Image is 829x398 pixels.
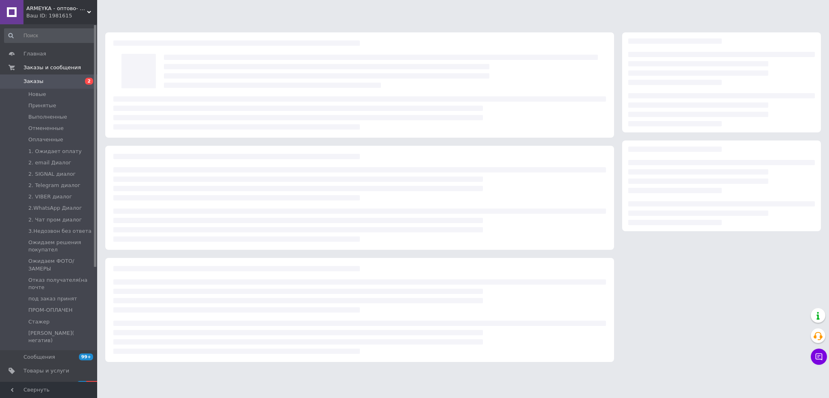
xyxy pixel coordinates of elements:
span: 1. Ожидает оплату [28,148,82,155]
span: Заказы и сообщения [23,64,81,71]
span: 2 [85,78,93,85]
span: 99+ [79,353,93,360]
span: [PERSON_NAME]( негатив) [28,330,95,344]
span: 2.WhatsApp Диалог [28,204,82,212]
span: Оплаченные [28,136,63,143]
span: Ожидаем решения покупател [28,239,95,253]
span: Товары и услуги [23,367,69,375]
span: Уведомления [23,381,60,388]
span: 2. VIBER диалог [28,193,72,200]
span: ПРОМ-ОПЛАЧЕН [28,306,72,314]
span: Принятые [28,102,56,109]
span: 71 [77,381,86,388]
span: Ожидаем ФОТО/ЗАМЕРЫ [28,258,95,272]
input: Поиск [4,28,96,43]
span: Заказы [23,78,43,85]
span: Выполненные [28,113,67,121]
span: 99+ [86,381,100,388]
span: под заказ принят [28,295,77,302]
span: 2. Telegram диалог [28,182,81,189]
span: Сообщения [23,353,55,361]
div: Ваш ID: 1981615 [26,12,97,19]
span: 2. SIGNAL диалог [28,170,76,178]
span: 3.Недозвон без ответа [28,228,91,235]
span: ARMEYKA - оптово- розничная база- Военторг [26,5,87,12]
span: Главная [23,50,46,57]
span: Стажер [28,318,50,326]
span: Отмененные [28,125,64,132]
span: Отказ получателя(на почте [28,277,95,291]
span: Новые [28,91,46,98]
button: Чат с покупателем [811,349,827,365]
span: 2. Чат пром диалог [28,216,82,223]
span: 2. email Диалог [28,159,71,166]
